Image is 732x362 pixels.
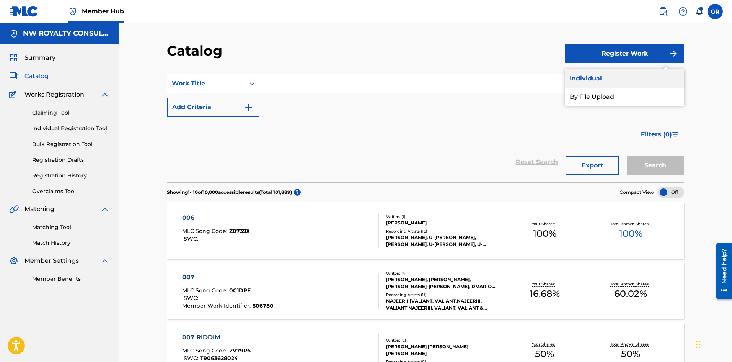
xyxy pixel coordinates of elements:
[182,333,271,342] div: 007 RIDDIM
[182,213,250,223] div: 006
[530,287,560,301] span: 16.68 %
[655,4,671,19] a: Public Search
[24,205,54,214] span: Matching
[24,53,55,62] span: Summary
[167,74,684,182] form: Search Form
[24,72,49,81] span: Catalog
[672,132,679,137] img: filter
[694,325,732,362] iframe: Chat Widget
[565,88,684,106] a: By File Upload
[9,205,19,214] img: Matching
[32,140,109,148] a: Bulk Registration Tool
[9,53,55,62] a: SummarySummary
[678,7,688,16] img: help
[32,156,109,164] a: Registration Drafts
[100,90,109,99] img: expand
[182,302,253,309] span: Member Work Identifier :
[659,7,668,16] img: search
[386,228,502,234] div: Recording Artists ( 16 )
[533,227,556,241] span: 100 %
[24,256,79,265] span: Member Settings
[9,6,39,17] img: MLC Logo
[535,347,554,361] span: 50 %
[32,187,109,195] a: Overclaims Tool
[641,130,672,139] span: Filters ( 0 )
[9,256,18,265] img: Member Settings
[253,302,274,309] span: 506780
[182,295,200,301] span: ISWC :
[82,7,124,16] span: Member Hub
[386,337,502,343] div: Writers ( 2 )
[614,287,647,301] span: 60.02 %
[565,69,684,88] a: Individual
[229,228,250,234] span: Z0739X
[669,49,678,58] img: f7272a7cc735f4ea7f67.svg
[200,355,238,362] span: T9063628024
[32,223,109,231] a: Matching Tool
[386,219,502,226] div: [PERSON_NAME]
[386,292,502,298] div: Recording Artists ( 11 )
[32,172,109,180] a: Registration History
[100,205,109,214] img: expand
[9,53,18,62] img: Summary
[9,72,18,81] img: Catalog
[711,240,732,302] iframe: Resource Center
[532,341,557,347] p: Your Shares:
[610,281,651,287] p: Total Known Shares:
[386,276,502,290] div: [PERSON_NAME], [PERSON_NAME], [PERSON_NAME]-[PERSON_NAME], DMARIO [PERSON_NAME]
[532,281,557,287] p: Your Shares:
[386,234,502,248] div: [PERSON_NAME], U-[PERSON_NAME], [PERSON_NAME], U-[PERSON_NAME], U-[PERSON_NAME]
[619,227,642,241] span: 100 %
[386,298,502,311] div: NAJEERIII|VALIANT, VALIANT,NAJEERIII, VALIANT NAJEERIII, VALIANT, VALIANT & NAJEERIII
[696,333,701,356] div: Drag
[565,44,684,63] button: Register Work
[24,90,84,99] span: Works Registration
[9,90,19,99] img: Works Registration
[167,189,292,196] p: Showing 1 - 10 of 10,000 accessible results (Total 101,889 )
[68,7,77,16] img: Top Rightsholder
[708,4,723,19] div: User Menu
[620,189,654,196] span: Compact View
[695,8,703,15] div: Notifications
[167,98,259,117] button: Add Criteria
[32,275,109,283] a: Member Benefits
[229,347,251,354] span: ZV79R6
[100,256,109,265] img: expand
[532,221,557,227] p: Your Shares:
[229,287,251,294] span: 0C1DPE
[9,29,18,38] img: Accounts
[182,228,229,234] span: MLC Song Code :
[182,273,274,282] div: 007
[167,42,226,59] h2: Catalog
[167,202,684,259] a: 006MLC Song Code:Z0739XISWC:Writers (1)[PERSON_NAME]Recording Artists (16)[PERSON_NAME], U-[PERSO...
[172,79,241,88] div: Work Title
[182,355,200,362] span: ISWC :
[167,262,684,319] a: 007MLC Song Code:0C1DPEISWC:Member Work Identifier:506780Writers (4)[PERSON_NAME], [PERSON_NAME],...
[182,287,229,294] span: MLC Song Code :
[244,103,253,112] img: 9d2ae6d4665cec9f34b9.svg
[182,347,229,354] span: MLC Song Code :
[32,124,109,133] a: Individual Registration Tool
[610,341,651,347] p: Total Known Shares:
[182,235,200,242] span: ISWC :
[386,270,502,276] div: Writers ( 4 )
[386,214,502,219] div: Writers ( 1 )
[294,189,301,196] span: ?
[621,347,640,361] span: 50 %
[23,29,109,38] h5: NW ROYALTY CONSULTING, LLC.
[32,109,109,117] a: Claiming Tool
[9,72,49,81] a: CatalogCatalog
[566,156,619,175] button: Export
[610,221,651,227] p: Total Known Shares:
[675,4,691,19] div: Help
[32,239,109,247] a: Match History
[386,343,502,357] div: [PERSON_NAME] [PERSON_NAME] [PERSON_NAME]
[636,125,684,144] button: Filters (0)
